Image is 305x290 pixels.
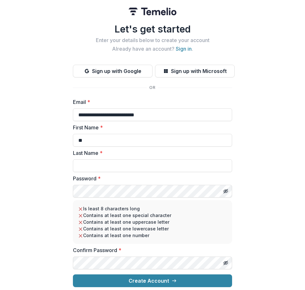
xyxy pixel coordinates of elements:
[129,8,176,15] img: Temelio
[219,136,227,144] keeper-lock: Open Keeper Popup
[73,65,152,77] button: Sign up with Google
[78,225,227,232] li: Contains at least one lowercase letter
[78,205,227,212] li: Is least 8 characters long
[73,124,228,131] label: First Name
[73,23,232,35] h1: Let's get started
[73,274,232,287] button: Create Account
[73,149,228,157] label: Last Name
[73,175,228,182] label: Password
[176,46,192,52] a: Sign in
[73,98,228,106] label: Email
[73,46,232,52] h2: Already have an account? .
[73,246,228,254] label: Confirm Password
[78,212,227,219] li: Contains at least one special character
[78,219,227,225] li: Contains at least one uppercase letter
[73,37,232,43] h2: Enter your details below to create your account
[78,232,227,239] li: Contains at least one number
[155,65,235,77] button: Sign up with Microsoft
[221,258,231,268] button: Toggle password visibility
[221,186,231,196] button: Toggle password visibility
